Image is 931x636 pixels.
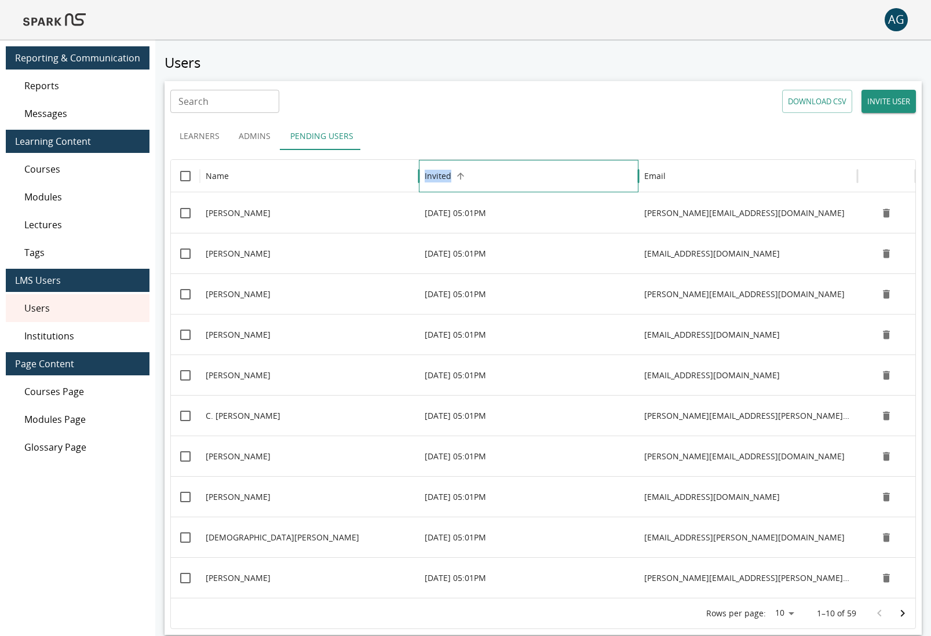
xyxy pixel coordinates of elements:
div: christian.doelle@uib.no [638,517,857,557]
button: Delete [878,245,895,262]
button: Delete [878,529,895,546]
div: Courses [6,155,149,183]
p: [PERSON_NAME] [206,207,271,219]
p: [DATE] 05:01PM [425,370,486,381]
button: Delete [878,326,895,343]
svg: Remove [881,532,892,543]
div: Glossary Page [6,433,149,461]
svg: Remove [881,207,892,219]
p: [DATE] 05:01PM [425,329,486,341]
span: Page Content [15,357,140,371]
svg: Remove [881,329,892,341]
span: Glossary Page [24,440,140,454]
p: 1–10 of 59 [817,608,856,619]
button: Delete [878,204,895,222]
svg: Remove [881,288,892,300]
button: Delete [878,286,895,303]
button: Delete [878,367,895,384]
p: [PERSON_NAME] [206,248,271,259]
span: Courses [24,162,140,176]
p: C. [PERSON_NAME] [206,410,280,422]
span: Reports [24,79,140,93]
button: Delete [878,407,895,425]
div: user types [170,122,916,150]
p: [DATE] 05:01PM [425,532,486,543]
span: Modules Page [24,412,140,426]
p: [DATE] 05:01PM [425,288,486,300]
div: Page Content [6,352,149,375]
svg: Remove [881,451,892,462]
p: [PERSON_NAME] [206,572,271,584]
p: [DATE] 05:01PM [425,248,486,259]
div: khoru001@umn.edu [638,233,857,273]
p: [DATE] 05:01PM [425,491,486,503]
nav: main [6,39,149,466]
button: Learners [170,122,229,150]
button: Download CSV [782,90,852,113]
h6: Invited [425,170,451,182]
p: [PERSON_NAME] [206,329,271,341]
p: [PERSON_NAME] [206,370,271,381]
button: Delete [878,448,895,465]
div: alexander.boecker@med.uni-goettingen.de [638,395,857,436]
p: [DATE] 05:01PM [425,572,486,584]
button: Go to next page [891,602,914,625]
button: Delete [878,569,895,587]
button: Sort [230,168,246,184]
div: Tags [6,239,149,266]
div: allen.kaasik@ut.ee [638,273,857,314]
div: alasartec@unav.es [638,354,857,395]
div: Users [6,294,149,322]
span: Lectures [24,218,140,232]
button: Sort [452,168,469,184]
span: Users [24,301,140,315]
span: Modules [24,190,140,204]
span: Reporting & Communication [15,51,140,65]
p: [DATE] 05:01PM [425,410,486,422]
svg: Remove [881,491,892,503]
div: AG [885,8,908,31]
button: Invite user [861,90,916,113]
p: [PERSON_NAME] [206,451,271,462]
div: Reporting & Communication [6,46,149,70]
div: Reports [6,72,149,100]
p: [DEMOGRAPHIC_DATA][PERSON_NAME] [206,532,359,543]
svg: Remove [881,572,892,584]
span: Tags [24,246,140,259]
div: Name [206,170,229,181]
span: Messages [24,107,140,120]
div: Learning Content [6,130,149,153]
div: abhijeet.kapoor@nih.gov [638,192,857,233]
div: Modules Page [6,405,149,433]
button: Pending Users [281,122,363,150]
div: chtzoulis@gmail.com [638,476,857,517]
span: Learning Content [15,134,140,148]
p: [PERSON_NAME] [206,491,271,503]
p: [DATE] 05:01PM [425,207,486,219]
button: Delete [878,488,895,506]
span: Institutions [24,329,140,343]
div: 10 [771,605,798,622]
div: Email [644,170,666,181]
img: Logo of SPARK at Stanford [23,6,86,34]
p: [DATE] 05:01PM [425,451,486,462]
div: darian.williams@nih.gov [638,557,857,598]
div: Messages [6,100,149,127]
div: Courses Page [6,378,149,405]
svg: Remove [881,248,892,259]
span: LMS Users [15,273,140,287]
p: [PERSON_NAME] [206,288,271,300]
div: LMS Users [6,269,149,292]
svg: Remove [881,370,892,381]
div: apoulos@albany.edu [638,314,857,354]
h5: Users [165,53,922,72]
svg: Remove [881,410,892,422]
div: Lectures [6,211,149,239]
div: carmen@sparkns.org [638,436,857,476]
p: Rows per page: [706,608,766,619]
span: Courses Page [24,385,140,399]
button: account of current user [885,8,908,31]
button: Admins [229,122,281,150]
button: Sort [667,168,683,184]
div: Institutions [6,322,149,350]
